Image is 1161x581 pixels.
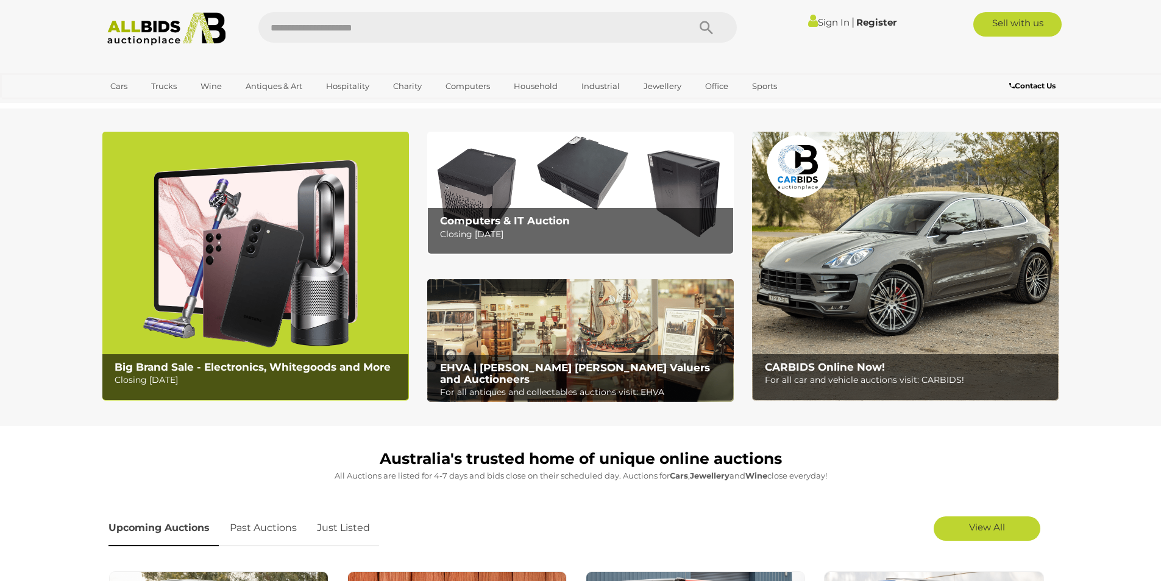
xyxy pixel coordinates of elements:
[440,227,727,242] p: Closing [DATE]
[506,76,566,96] a: Household
[108,510,219,546] a: Upcoming Auctions
[108,451,1053,468] h1: Australia's trusted home of unique online auctions
[427,279,734,402] img: EHVA | Evans Hastings Valuers and Auctioneers
[115,361,391,373] b: Big Brand Sale - Electronics, Whitegoods and More
[969,521,1005,533] span: View All
[143,76,185,96] a: Trucks
[1009,81,1056,90] b: Contact Us
[636,76,689,96] a: Jewellery
[973,12,1062,37] a: Sell with us
[690,471,730,480] strong: Jewellery
[573,76,628,96] a: Industrial
[765,361,885,373] b: CARBIDS Online Now!
[427,132,734,254] a: Computers & IT Auction Computers & IT Auction Closing [DATE]
[765,372,1052,388] p: For all car and vehicle auctions visit: CARBIDS!
[102,132,409,401] img: Big Brand Sale - Electronics, Whitegoods and More
[808,16,850,28] a: Sign In
[221,510,306,546] a: Past Auctions
[440,362,710,385] b: EHVA | [PERSON_NAME] [PERSON_NAME] Valuers and Auctioneers
[438,76,498,96] a: Computers
[440,385,727,400] p: For all antiques and collectables auctions visit: EHVA
[427,279,734,402] a: EHVA | Evans Hastings Valuers and Auctioneers EHVA | [PERSON_NAME] [PERSON_NAME] Valuers and Auct...
[115,372,402,388] p: Closing [DATE]
[102,96,205,116] a: [GEOGRAPHIC_DATA]
[752,132,1059,401] a: CARBIDS Online Now! CARBIDS Online Now! For all car and vehicle auctions visit: CARBIDS!
[752,132,1059,401] img: CARBIDS Online Now!
[318,76,377,96] a: Hospitality
[697,76,736,96] a: Office
[108,469,1053,483] p: All Auctions are listed for 4-7 days and bids close on their scheduled day. Auctions for , and cl...
[856,16,896,28] a: Register
[670,471,688,480] strong: Cars
[745,471,767,480] strong: Wine
[934,516,1040,541] a: View All
[427,132,734,254] img: Computers & IT Auction
[308,510,379,546] a: Just Listed
[238,76,310,96] a: Antiques & Art
[102,76,135,96] a: Cars
[1009,79,1059,93] a: Contact Us
[193,76,230,96] a: Wine
[101,12,233,46] img: Allbids.com.au
[851,15,854,29] span: |
[440,215,570,227] b: Computers & IT Auction
[676,12,737,43] button: Search
[102,132,409,401] a: Big Brand Sale - Electronics, Whitegoods and More Big Brand Sale - Electronics, Whitegoods and Mo...
[744,76,785,96] a: Sports
[385,76,430,96] a: Charity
